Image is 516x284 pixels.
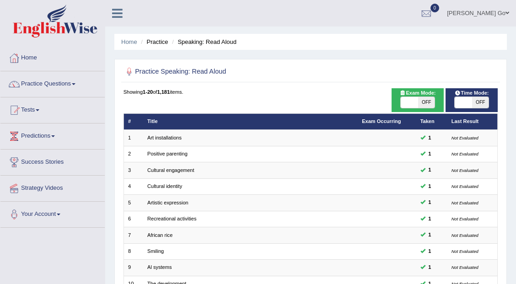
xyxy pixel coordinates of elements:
[124,211,143,227] td: 6
[0,176,105,198] a: Strategy Videos
[121,38,137,45] a: Home
[451,233,478,238] small: Not Evaluated
[418,97,435,108] span: OFF
[392,88,444,112] div: Show exams occurring in exams
[0,71,105,94] a: Practice Questions
[143,89,153,95] b: 1-20
[124,243,143,259] td: 8
[430,4,440,12] span: 0
[447,113,498,129] th: Last Result
[147,167,194,173] a: Cultural engagement
[425,166,434,174] span: You can still take this question
[425,150,434,158] span: You can still take this question
[451,184,478,189] small: Not Evaluated
[425,231,434,239] span: You can still take this question
[124,195,143,211] td: 5
[451,200,478,205] small: Not Evaluated
[451,249,478,254] small: Not Evaluated
[124,178,143,194] td: 4
[397,89,439,97] span: Exam Mode:
[147,200,188,205] a: Artistic expression
[124,88,498,96] div: Showing of items.
[170,38,236,46] li: Speaking: Read Aloud
[147,183,182,189] a: Cultural identity
[0,150,105,172] a: Success Stories
[451,89,492,97] span: Time Mode:
[0,123,105,146] a: Predictions
[425,182,434,191] span: You can still take this question
[147,151,188,156] a: Positive parenting
[124,146,143,162] td: 2
[147,264,172,270] a: Al systems
[425,263,434,272] span: You can still take this question
[0,202,105,225] a: Your Account
[147,216,196,221] a: Recreational activities
[472,97,489,108] span: OFF
[451,265,478,270] small: Not Evaluated
[425,247,434,256] span: You can still take this question
[451,151,478,156] small: Not Evaluated
[124,162,143,178] td: 3
[143,113,358,129] th: Title
[425,215,434,223] span: You can still take this question
[0,97,105,120] a: Tests
[451,168,478,173] small: Not Evaluated
[451,135,478,140] small: Not Evaluated
[147,232,172,238] a: African rice
[124,66,356,78] h2: Practice Speaking: Read Aloud
[147,135,182,140] a: Art installations
[147,248,164,254] a: Smiling
[124,130,143,146] td: 1
[157,89,170,95] b: 1,181
[416,113,447,129] th: Taken
[362,118,401,124] a: Exam Occurring
[124,260,143,276] td: 9
[425,198,434,207] span: You can still take this question
[451,216,478,221] small: Not Evaluated
[124,227,143,243] td: 7
[139,38,168,46] li: Practice
[425,134,434,142] span: You can still take this question
[124,113,143,129] th: #
[0,45,105,68] a: Home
